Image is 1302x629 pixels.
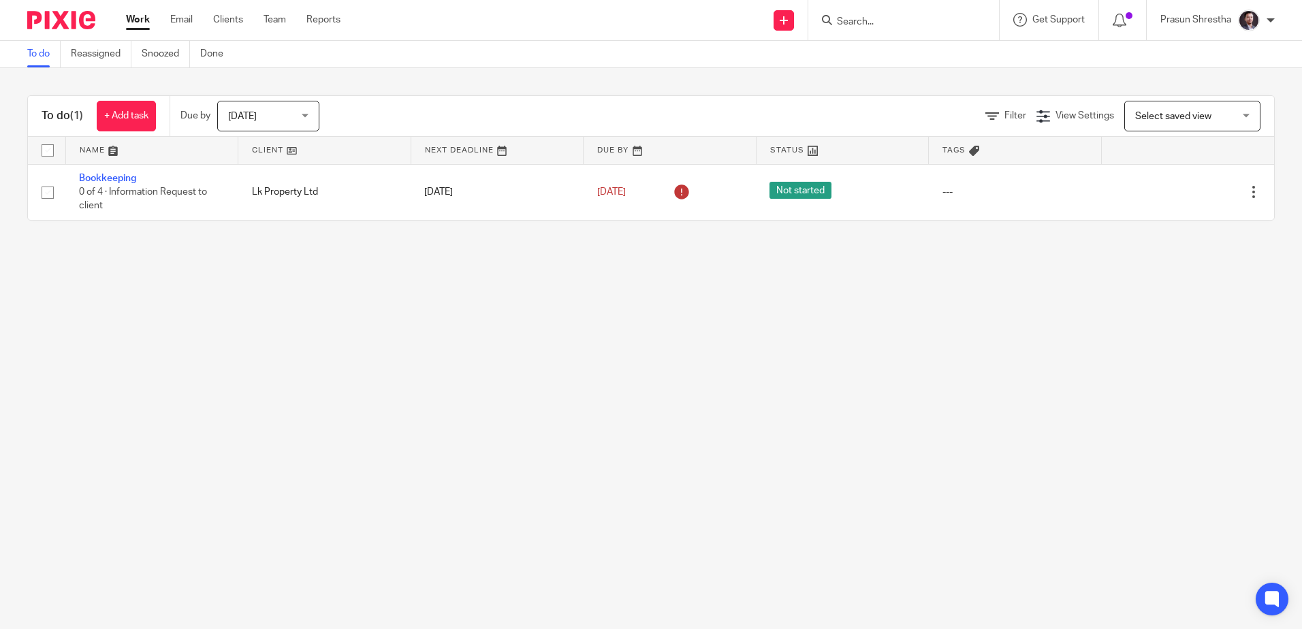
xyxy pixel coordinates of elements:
span: Select saved view [1135,112,1211,121]
span: View Settings [1055,111,1114,120]
p: Due by [180,109,210,123]
a: Reassigned [71,41,131,67]
p: Prasun Shrestha [1160,13,1231,27]
a: Reports [306,13,340,27]
a: Work [126,13,150,27]
h1: To do [42,109,83,123]
span: (1) [70,110,83,121]
span: [DATE] [597,187,626,197]
input: Search [836,16,958,29]
a: Clients [213,13,243,27]
div: --- [942,185,1088,199]
a: Bookkeeping [79,174,136,183]
a: To do [27,41,61,67]
a: + Add task [97,101,156,131]
span: Filter [1004,111,1026,120]
a: Email [170,13,193,27]
img: Pixie [27,11,95,29]
a: Team [264,13,286,27]
span: [DATE] [228,112,257,121]
span: Tags [942,146,966,154]
img: Capture.PNG [1238,10,1260,31]
span: Not started [769,182,831,199]
td: [DATE] [411,164,584,220]
a: Done [200,41,234,67]
span: 0 of 4 · Information Request to client [79,187,207,211]
td: Lk Property Ltd [238,164,411,220]
a: Snoozed [142,41,190,67]
span: Get Support [1032,15,1085,25]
